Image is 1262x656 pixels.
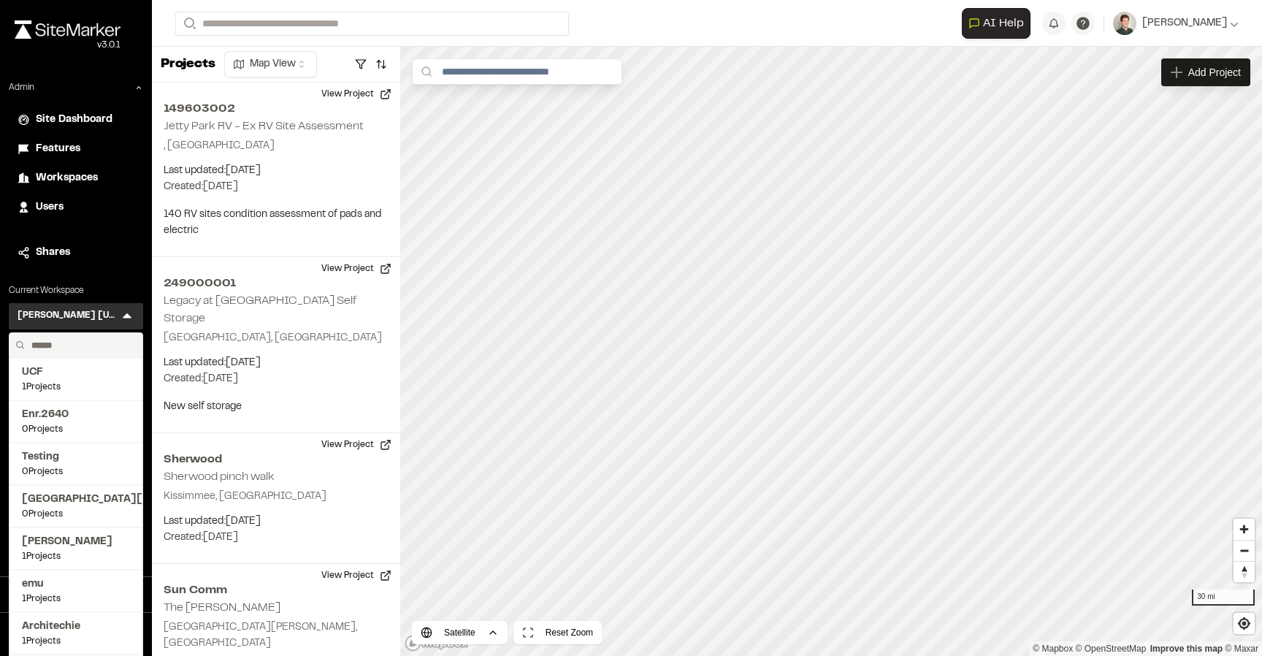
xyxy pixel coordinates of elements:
[400,47,1262,656] canvas: Map
[22,381,130,394] span: 1 Projects
[22,508,130,521] span: 0 Projects
[962,8,1030,39] button: Open AI Assistant
[313,83,400,106] button: View Project
[1033,644,1073,654] a: Mapbox
[9,284,143,297] p: Current Workspace
[22,534,130,550] span: [PERSON_NAME]
[22,407,130,423] span: Enr.2640
[1234,519,1255,540] button: Zoom in
[164,100,389,118] h2: 149603002
[22,449,130,465] span: Testing
[164,514,389,530] p: Last updated: [DATE]
[22,534,130,563] a: [PERSON_NAME]1Projects
[164,619,389,652] p: [GEOGRAPHIC_DATA][PERSON_NAME], [GEOGRAPHIC_DATA]
[18,170,134,186] a: Workspaces
[36,199,64,216] span: Users
[15,39,121,52] div: Oh geez...please don't...
[1188,65,1241,80] span: Add Project
[1234,541,1255,561] span: Zoom out
[1142,15,1227,31] span: [PERSON_NAME]
[1150,644,1223,654] a: Map feedback
[164,330,389,346] p: [GEOGRAPHIC_DATA], [GEOGRAPHIC_DATA]
[164,581,389,599] h2: Sun Comm
[36,170,98,186] span: Workspaces
[164,207,389,239] p: 140 RV sites condition assessment of pads and electric
[164,121,364,131] h2: Jetty Park RV - Ex RV Site Assessment
[36,112,112,128] span: Site Dashboard
[1225,644,1258,654] a: Maxar
[175,12,202,36] button: Search
[22,576,130,606] a: emu1Projects
[164,472,275,482] h2: Sherwood pinch walk
[313,257,400,281] button: View Project
[313,564,400,587] button: View Project
[313,433,400,457] button: View Project
[22,592,130,606] span: 1 Projects
[164,355,389,371] p: Last updated: [DATE]
[1192,590,1255,606] div: 30 mi
[164,275,389,292] h2: 249000001
[1234,613,1255,634] button: Find my location
[15,20,121,39] img: rebrand.png
[22,619,130,648] a: Architechie1Projects
[22,492,130,521] a: [GEOGRAPHIC_DATA][US_STATE]0Projects
[164,489,389,505] p: Kissimmee, [GEOGRAPHIC_DATA]
[164,163,389,179] p: Last updated: [DATE]
[1076,644,1147,654] a: OpenStreetMap
[962,8,1036,39] div: Open AI Assistant
[1234,540,1255,561] button: Zoom out
[22,365,130,381] span: UCF
[22,492,130,508] span: [GEOGRAPHIC_DATA][US_STATE]
[983,15,1024,32] span: AI Help
[1234,562,1255,582] span: Reset bearing to north
[164,138,389,154] p: , [GEOGRAPHIC_DATA]
[18,309,120,324] h3: [PERSON_NAME] [US_STATE]
[412,621,508,644] button: Satellite
[18,112,134,128] a: Site Dashboard
[1113,12,1239,35] button: [PERSON_NAME]
[22,365,130,394] a: UCF1Projects
[164,603,280,613] h2: The [PERSON_NAME]
[513,621,602,644] button: Reset Zoom
[22,423,130,436] span: 0 Projects
[164,371,389,387] p: Created: [DATE]
[164,179,389,195] p: Created: [DATE]
[9,81,34,94] p: Admin
[22,465,130,478] span: 0 Projects
[18,141,134,157] a: Features
[164,399,389,415] p: New self storage
[22,449,130,478] a: Testing0Projects
[36,245,70,261] span: Shares
[36,141,80,157] span: Features
[22,407,130,436] a: Enr.26400Projects
[22,619,130,635] span: Architechie
[22,576,130,592] span: emu
[18,245,134,261] a: Shares
[18,199,134,216] a: Users
[161,55,215,75] p: Projects
[405,635,469,652] a: Mapbox logo
[164,530,389,546] p: Created: [DATE]
[164,296,356,324] h2: Legacy at [GEOGRAPHIC_DATA] Self Storage
[1234,561,1255,582] button: Reset bearing to north
[22,550,130,563] span: 1 Projects
[22,635,130,648] span: 1 Projects
[164,451,389,468] h2: Sherwood
[1113,12,1136,35] img: User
